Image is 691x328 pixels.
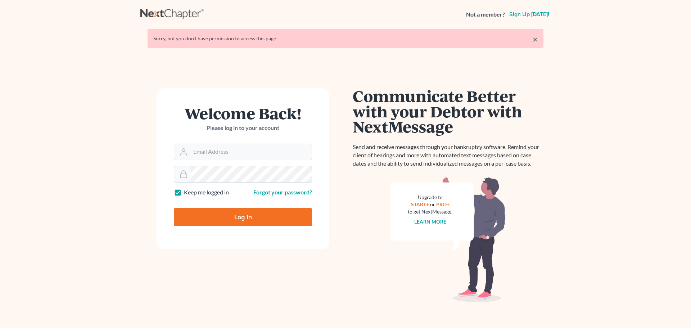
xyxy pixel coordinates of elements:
p: Please log in to your account [174,124,312,132]
label: Keep me logged in [184,188,229,197]
a: PRO+ [436,201,450,207]
h1: Welcome Back! [174,105,312,121]
div: Upgrade to [408,194,452,201]
a: Forgot your password? [253,189,312,196]
a: Learn more [414,219,446,225]
a: Sign up [DATE]! [508,12,551,17]
h1: Communicate Better with your Debtor with NextMessage [353,88,543,134]
div: to get NextMessage. [408,208,452,215]
a: × [533,35,538,44]
input: Log In [174,208,312,226]
input: Email Address [190,144,312,160]
p: Send and receive messages through your bankruptcy software. Remind your client of hearings and mo... [353,143,543,168]
strong: Not a member? [466,10,505,19]
span: or [430,201,435,207]
img: nextmessage_bg-59042aed3d76b12b5cd301f8e5b87938c9018125f34e5fa2b7a6b67550977c72.svg [390,176,506,302]
a: START+ [411,201,429,207]
div: Sorry, but you don't have permission to access this page [153,35,538,42]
